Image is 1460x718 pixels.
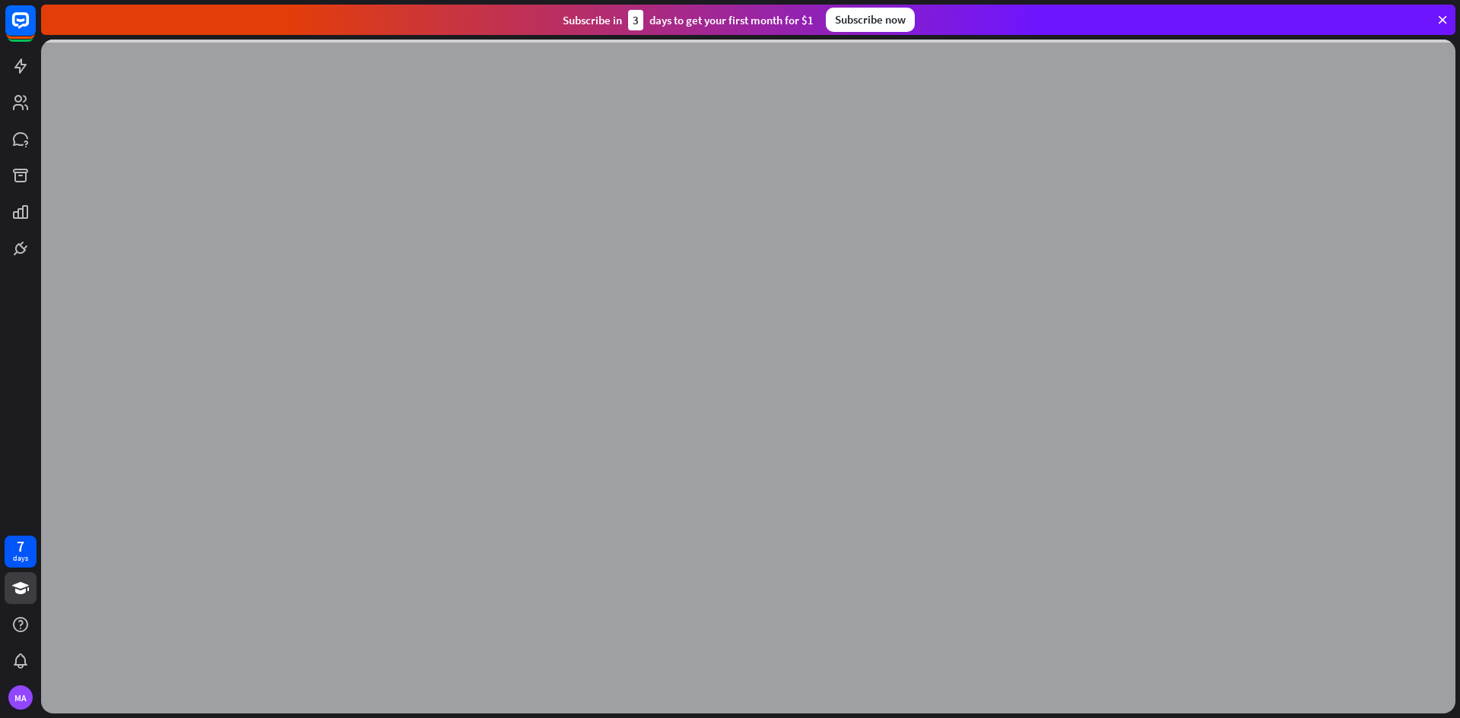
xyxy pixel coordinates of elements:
[563,10,814,30] div: Subscribe in days to get your first month for $1
[5,536,36,568] a: 7 days
[826,8,915,32] div: Subscribe now
[13,553,28,564] div: days
[8,685,33,710] div: MA
[628,10,643,30] div: 3
[17,539,24,553] div: 7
